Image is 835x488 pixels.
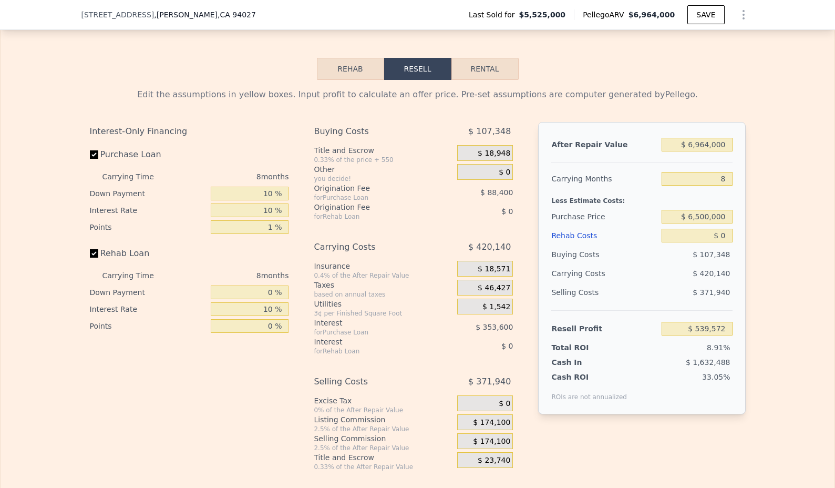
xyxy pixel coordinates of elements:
div: Buying Costs [551,245,657,264]
div: Down Payment [90,284,207,301]
span: $ 0 [499,399,510,409]
div: for Rehab Loan [314,347,431,355]
div: for Rehab Loan [314,212,431,221]
div: Purchase Price [551,207,657,226]
div: Down Payment [90,185,207,202]
div: Listing Commission [314,414,453,425]
span: , CA 94027 [218,11,256,19]
div: Title and Escrow [314,452,453,463]
div: Origination Fee [314,202,431,212]
div: Title and Escrow [314,145,453,156]
button: Resell [384,58,451,80]
div: for Purchase Loan [314,194,431,202]
div: you decide! [314,175,453,183]
div: Carrying Time [102,168,171,185]
button: Rental [451,58,519,80]
div: Origination Fee [314,183,431,194]
div: Other [314,164,453,175]
div: 2.5% of the After Repair Value [314,444,453,452]
span: 33.05% [702,373,730,381]
div: Cash ROI [551,372,627,382]
div: Interest Rate [90,202,207,219]
div: 0.33% of the After Repair Value [314,463,453,471]
div: Carrying Months [551,169,657,188]
span: $ 0 [501,207,513,216]
span: $ 107,348 [468,122,511,141]
div: Carrying Time [102,267,171,284]
span: $ 371,940 [693,288,730,297]
div: ROIs are not annualized [551,382,627,401]
span: [STREET_ADDRESS] [81,9,154,20]
div: Carrying Costs [551,264,617,283]
div: Points [90,318,207,334]
span: $ 0 [501,342,513,350]
span: $ 88,400 [480,188,513,197]
div: Excise Tax [314,395,453,406]
div: Interest-Only Financing [90,122,289,141]
div: 3¢ per Finished Square Foot [314,309,453,318]
div: After Repair Value [551,135,657,154]
label: Rehab Loan [90,244,207,263]
div: Interest [314,337,431,347]
div: 0.33% of the price + 550 [314,156,453,164]
div: 8 months [175,168,289,185]
span: $ 107,348 [693,250,730,259]
div: Less Estimate Costs: [551,188,732,207]
div: Taxes [314,280,453,290]
span: Last Sold for [469,9,519,20]
label: Purchase Loan [90,145,207,164]
span: $ 1,542 [482,302,510,312]
div: Interest [314,318,431,328]
button: Rehab [317,58,384,80]
div: Selling Costs [314,372,431,391]
span: $6,964,000 [628,11,675,19]
span: $ 371,940 [468,372,511,391]
div: 8 months [175,267,289,284]
input: Rehab Loan [90,249,98,258]
div: Rehab Costs [551,226,657,245]
div: Cash In [551,357,617,368]
span: Pellego ARV [583,9,628,20]
button: Show Options [733,4,754,25]
span: $ 353,600 [476,323,513,331]
div: Total ROI [551,342,617,353]
span: $ 420,140 [468,238,511,257]
span: $ 420,140 [693,269,730,278]
span: $ 174,100 [473,437,510,446]
div: Buying Costs [314,122,431,141]
div: Points [90,219,207,236]
span: $ 174,100 [473,418,510,428]
div: Utilities [314,299,453,309]
span: $ 46,427 [478,283,510,293]
span: , [PERSON_NAME] [154,9,256,20]
div: based on annual taxes [314,290,453,299]
div: Edit the assumptions in yellow boxes. Input profit to calculate an offer price. Pre-set assumptio... [90,88,746,101]
span: $ 18,571 [478,265,510,274]
div: 0% of the After Repair Value [314,406,453,414]
div: Resell Profit [551,319,657,338]
span: $ 23,740 [478,456,510,465]
div: 2.5% of the After Repair Value [314,425,453,433]
span: $ 1,632,488 [686,358,730,367]
input: Purchase Loan [90,150,98,159]
div: for Purchase Loan [314,328,431,337]
button: SAVE [687,5,724,24]
div: 0.4% of the After Repair Value [314,271,453,280]
div: Interest Rate [90,301,207,318]
span: 8.91% [707,343,730,352]
div: Selling Commission [314,433,453,444]
div: Carrying Costs [314,238,431,257]
span: $ 18,948 [478,149,510,158]
span: $ 0 [499,168,510,177]
span: $5,525,000 [519,9,566,20]
div: Selling Costs [551,283,657,302]
div: Insurance [314,261,453,271]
